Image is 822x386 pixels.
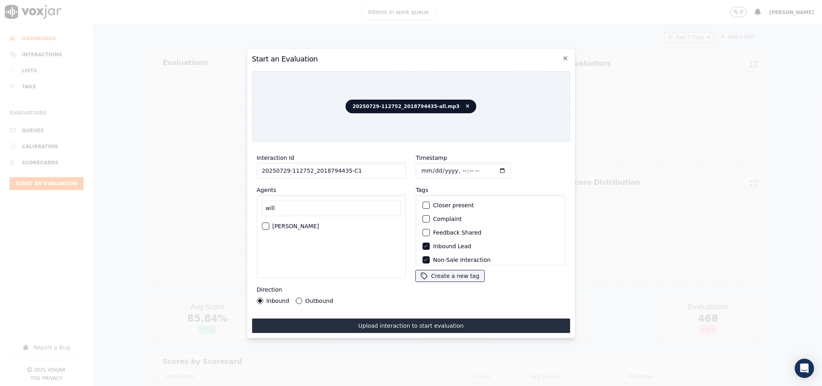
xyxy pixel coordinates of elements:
[416,155,447,161] label: Timestamp
[252,319,570,333] button: Upload interaction to start evaluation
[795,359,814,378] div: Open Intercom Messenger
[257,286,282,293] label: Direction
[257,163,406,179] input: reference id, file name, etc
[252,53,570,65] h2: Start an Evaluation
[433,202,474,208] label: Closer present
[416,270,484,282] button: Create a new tag
[346,100,477,113] span: 20250729-112752_2018794435-all.mp3
[266,298,289,304] label: Inbound
[257,187,276,193] label: Agents
[433,230,481,235] label: Feedback Shared
[262,200,401,216] input: Search Agents...
[305,298,333,304] label: Outbound
[433,216,462,222] label: Complaint
[433,257,491,263] label: Non-Sale Interaction
[433,243,471,249] label: Inbound Lead
[416,187,428,193] label: Tags
[272,223,319,229] label: [PERSON_NAME]
[257,155,294,161] label: Interaction Id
